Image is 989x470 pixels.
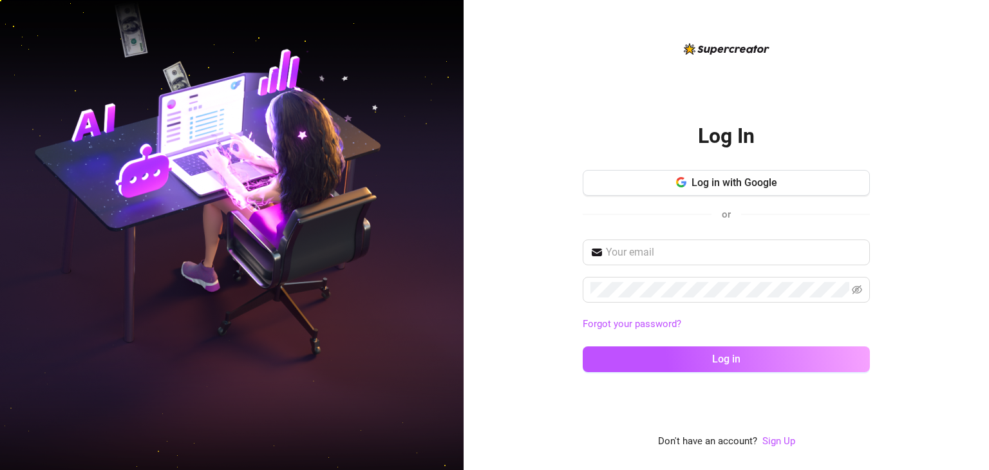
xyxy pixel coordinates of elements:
a: Sign Up [762,434,795,449]
span: Log in with Google [692,176,777,189]
input: Your email [606,245,862,260]
img: logo-BBDzfeDw.svg [684,43,769,55]
span: or [722,209,731,220]
button: Log in [583,346,870,372]
span: eye-invisible [852,285,862,295]
a: Forgot your password? [583,318,681,330]
span: Don't have an account? [658,434,757,449]
h2: Log In [698,123,755,149]
a: Forgot your password? [583,317,870,332]
span: Log in [712,353,740,365]
a: Sign Up [762,435,795,447]
button: Log in with Google [583,170,870,196]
